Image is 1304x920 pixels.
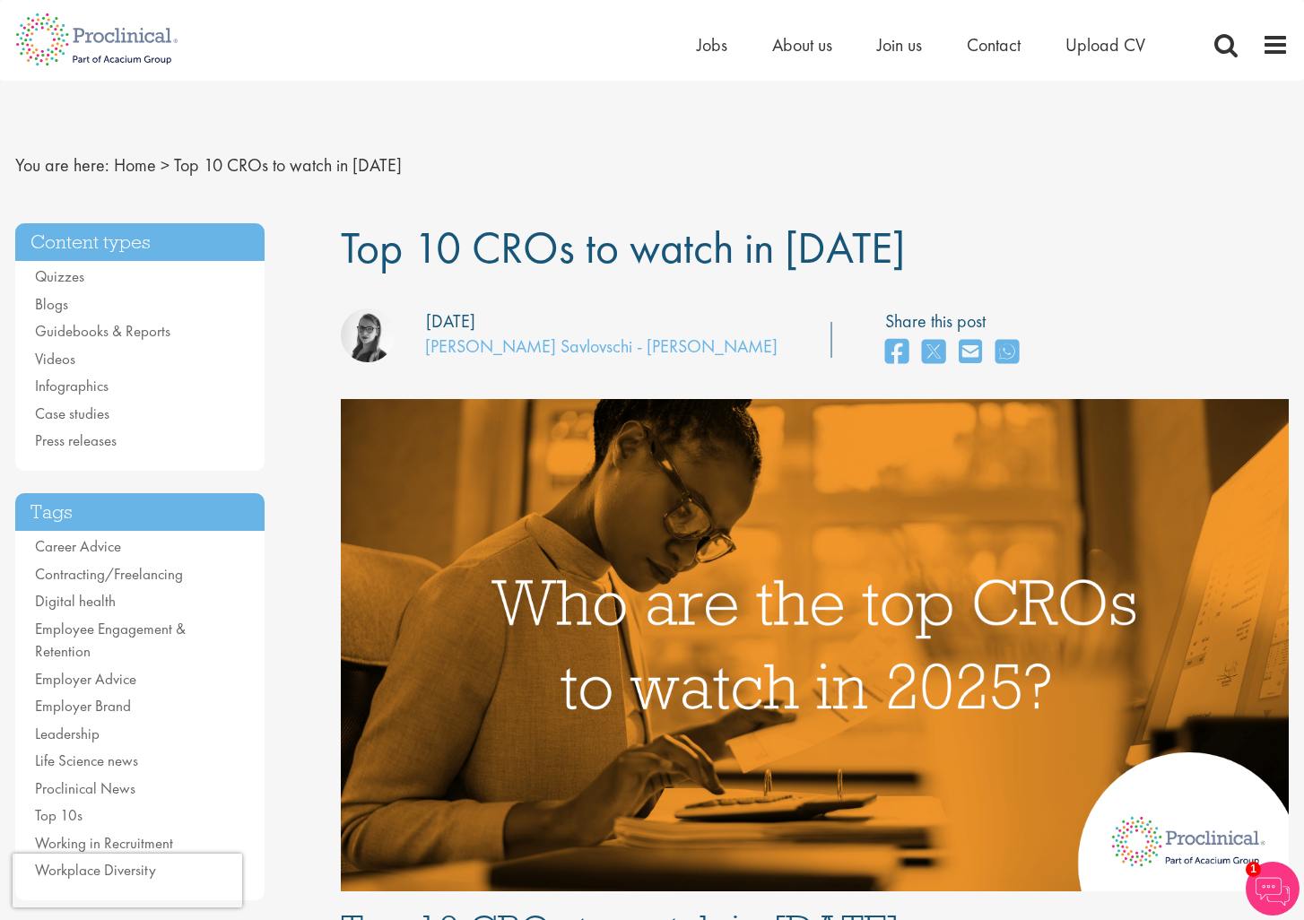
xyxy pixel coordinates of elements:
[35,321,170,341] a: Guidebooks & Reports
[1246,862,1261,877] span: 1
[15,493,265,532] h3: Tags
[697,33,727,56] a: Jobs
[35,430,117,450] a: Press releases
[995,334,1019,372] a: share on whats app
[15,153,109,177] span: You are here:
[161,153,170,177] span: >
[35,778,135,798] a: Proclinical News
[885,308,1028,334] label: Share this post
[13,854,242,907] iframe: reCAPTCHA
[35,669,136,689] a: Employer Advice
[35,751,138,770] a: Life Science news
[1246,862,1300,916] img: Chatbot
[35,833,173,853] a: Working in Recruitment
[35,619,186,662] a: Employee Engagement & Retention
[35,805,83,825] a: Top 10s
[15,223,265,262] h3: Content types
[959,334,982,372] a: share on email
[35,591,116,611] a: Digital health
[35,724,100,743] a: Leadership
[35,696,131,716] a: Employer Brand
[967,33,1021,56] a: Contact
[35,349,75,369] a: Videos
[425,334,778,358] a: [PERSON_NAME] Savlovschi - [PERSON_NAME]
[772,33,832,56] a: About us
[922,334,945,372] a: share on twitter
[1065,33,1145,56] a: Upload CV
[341,399,1290,891] img: Top 10 CROs 2025| Proclinical
[174,153,402,177] span: Top 10 CROs to watch in [DATE]
[877,33,922,56] a: Join us
[114,153,156,177] a: breadcrumb link
[341,308,395,362] img: Theodora Savlovschi - Wicks
[35,266,84,286] a: Quizzes
[426,308,475,334] div: [DATE]
[35,536,121,556] a: Career Advice
[35,376,109,395] a: Infographics
[885,334,908,372] a: share on facebook
[35,294,68,314] a: Blogs
[35,404,109,423] a: Case studies
[341,219,905,276] span: Top 10 CROs to watch in [DATE]
[35,564,183,584] a: Contracting/Freelancing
